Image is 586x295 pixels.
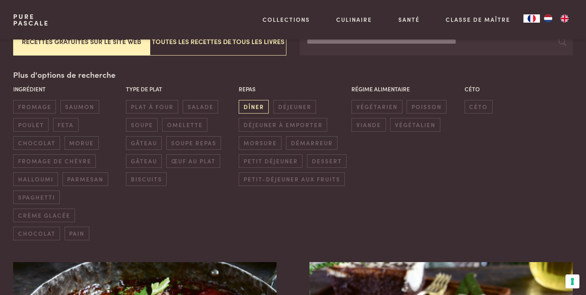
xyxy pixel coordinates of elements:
span: dîner [239,100,269,114]
span: poulet [13,118,49,132]
span: petit-déjeuner aux fruits [239,172,345,186]
ul: Language list [540,14,573,23]
span: saumon [60,100,99,114]
a: NL [540,14,556,23]
span: pain [65,227,89,240]
span: végétalien [390,118,440,132]
span: poisson [407,100,446,114]
span: œuf au plat [166,154,220,168]
span: végétarien [351,100,402,114]
button: Toutes les recettes de tous les livres [150,28,286,56]
a: Culinaire [336,15,372,24]
a: Classe de maître [446,15,510,24]
a: EN [556,14,573,23]
span: omelette [162,118,207,132]
span: soupe [126,118,158,132]
div: Language [523,14,540,23]
span: morsure [239,136,281,150]
a: Santé [398,15,420,24]
span: parmesan [63,172,108,186]
span: feta [53,118,79,132]
span: déjeuner [273,100,316,114]
button: Vos préférences en matière de consentement pour les technologies de suivi [565,274,579,288]
span: chocolat [13,136,60,150]
span: viande [351,118,386,132]
aside: Language selected: Français [523,14,573,23]
span: petit déjeuner [239,154,302,168]
span: biscuits [126,172,167,186]
button: Recettes gratuites sur le site web [13,28,150,56]
span: dessert [307,154,346,168]
span: céto [465,100,493,114]
a: PurePascale [13,13,49,26]
p: Céto [465,85,573,93]
span: soupe repas [166,136,221,150]
span: spaghetti [13,190,60,204]
p: Régime alimentaire [351,85,460,93]
p: Ingrédient [13,85,122,93]
span: déjeuner à emporter [239,118,327,132]
span: fromage de chèvre [13,154,96,168]
span: salade [183,100,218,114]
a: Collections [263,15,310,24]
span: halloumi [13,172,58,186]
span: gâteau [126,154,162,168]
span: gâteau [126,136,162,150]
span: chocolat [13,227,60,240]
span: crème glacée [13,209,75,222]
p: Type de plat [126,85,235,93]
p: Repas [239,85,347,93]
span: morue [65,136,99,150]
a: FR [523,14,540,23]
span: plat à four [126,100,178,114]
span: fromage [13,100,56,114]
span: démarreur [286,136,337,150]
